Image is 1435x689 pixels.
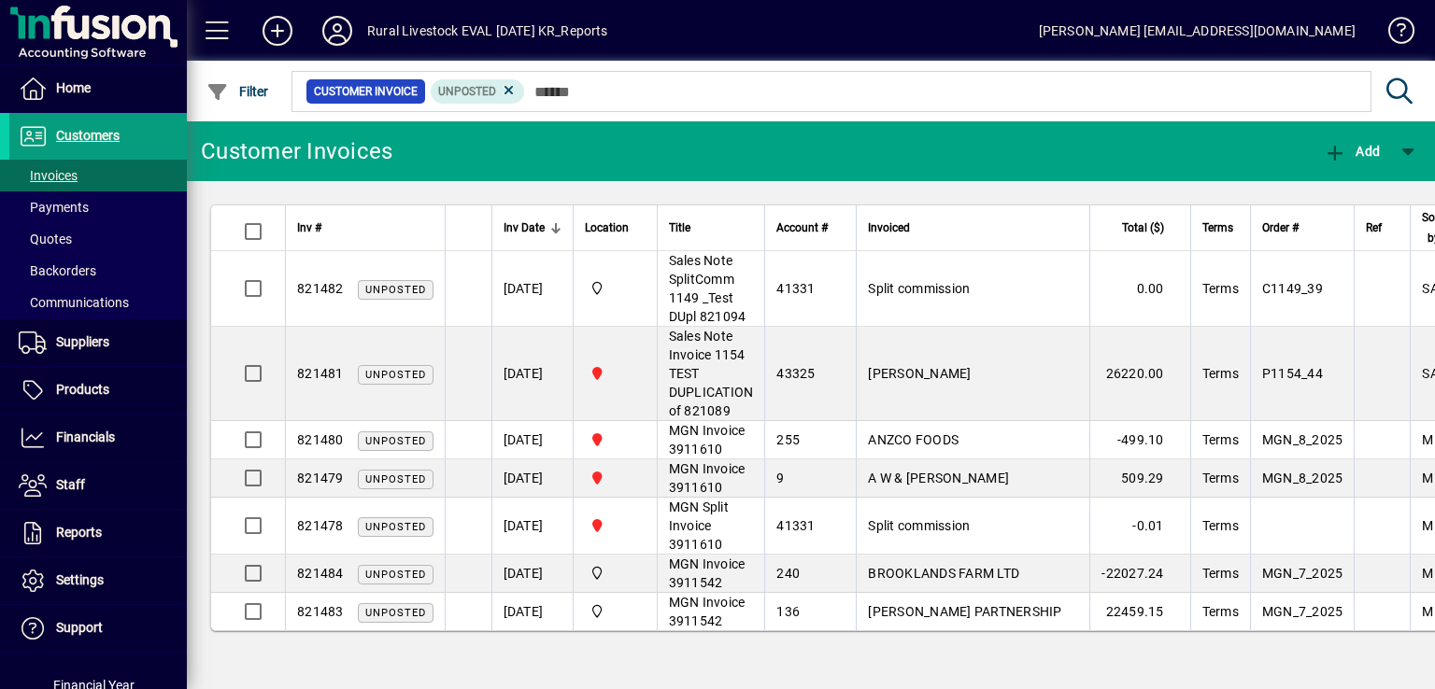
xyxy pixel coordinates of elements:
[868,281,970,296] span: Split commission
[9,415,187,461] a: Financials
[1374,4,1412,64] a: Knowledge Base
[438,85,496,98] span: Unposted
[1202,281,1239,296] span: Terms
[297,518,344,533] span: 821478
[669,556,746,590] span: MGN Invoice 3911542
[585,218,646,238] div: Location
[585,601,646,622] span: Jamie Shepherd
[585,563,646,584] span: Jamie Shepherd
[585,363,646,384] span: Unallocated
[9,319,187,366] a: Suppliers
[56,128,120,143] span: Customers
[868,366,971,381] span: [PERSON_NAME]
[868,218,910,238] span: Invoiced
[367,16,608,46] div: Rural Livestock EVAL [DATE] KR_Reports
[56,477,85,492] span: Staff
[669,499,729,552] span: MGN Split Invoice 3911610
[1202,218,1233,238] span: Terms
[1089,593,1189,630] td: 22459.15
[1122,218,1164,238] span: Total ($)
[297,566,344,581] span: 821484
[365,473,426,485] span: Unposted
[669,423,746,457] span: MGN Invoice 3911610
[504,218,545,238] span: Inv Date
[19,295,129,310] span: Communications
[9,605,187,652] a: Support
[1202,604,1239,619] span: Terms
[1262,566,1343,581] span: MGN_7_2025
[297,471,344,485] span: 821479
[1262,471,1343,485] span: MGN_8_2025
[504,218,561,238] div: Inv Date
[669,218,690,238] span: Title
[9,367,187,414] a: Products
[56,334,109,349] span: Suppliers
[585,429,646,450] span: Unallocated
[1089,327,1189,421] td: 26220.00
[307,14,367,48] button: Profile
[669,329,754,418] span: Sales Note Invoice 1154 TEST DUPLICATION of 821089
[297,281,344,296] span: 821482
[585,515,646,536] span: Unallocated
[1202,566,1239,581] span: Terms
[9,223,187,255] a: Quotes
[297,604,344,619] span: 821483
[19,232,72,246] span: Quotes
[19,263,96,278] span: Backorders
[1202,518,1239,533] span: Terms
[491,251,573,327] td: [DATE]
[1089,251,1189,327] td: 0.00
[1262,218,1343,238] div: Order #
[868,218,1078,238] div: Invoiced
[297,218,433,238] div: Inv #
[868,566,1019,581] span: BROOKLANDS FARM LTD
[1202,366,1239,381] span: Terms
[365,435,426,447] span: Unposted
[365,284,426,296] span: Unposted
[1089,498,1189,555] td: -0.01
[431,79,525,104] mat-chip: Customer Invoice Status: Unposted
[776,518,815,533] span: 41331
[1262,281,1323,296] span: C1149_39
[365,607,426,619] span: Unposted
[669,595,746,628] span: MGN Invoice 3911542
[776,471,784,485] span: 9
[868,518,970,533] span: Split commission
[365,521,426,533] span: Unposted
[9,160,187,191] a: Invoices
[202,75,274,108] button: Filter
[1089,459,1189,498] td: 509.29
[868,604,1061,619] span: [PERSON_NAME] PARTNERSHIP
[297,432,344,447] span: 821480
[56,572,104,587] span: Settings
[1202,471,1239,485] span: Terms
[56,620,103,635] span: Support
[776,566,800,581] span: 240
[491,421,573,459] td: [DATE]
[9,191,187,223] a: Payments
[1262,218,1299,238] span: Order #
[9,255,187,287] a: Backorders
[491,593,573,630] td: [DATE]
[776,432,800,447] span: 255
[491,555,573,593] td: [DATE]
[669,461,746,495] span: MGN Invoice 3911610
[1262,432,1343,447] span: MGN_8_2025
[491,327,573,421] td: [DATE]
[1202,432,1239,447] span: Terms
[491,498,573,555] td: [DATE]
[1324,144,1380,159] span: Add
[1262,366,1323,381] span: P1154_44
[56,429,115,444] span: Financials
[19,168,78,183] span: Invoices
[491,459,573,498] td: [DATE]
[297,218,321,238] span: Inv #
[776,218,845,238] div: Account #
[201,136,392,166] div: Customer Invoices
[56,525,102,540] span: Reports
[9,557,187,604] a: Settings
[9,287,187,318] a: Communications
[1366,218,1382,238] span: Ref
[248,14,307,48] button: Add
[776,366,815,381] span: 43325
